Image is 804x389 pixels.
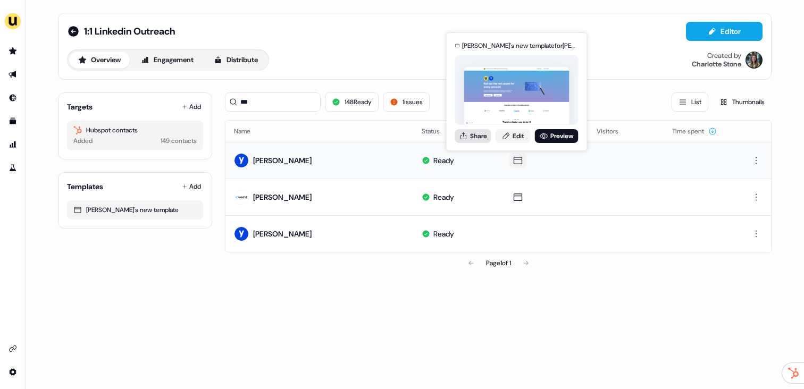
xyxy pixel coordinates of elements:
button: 1issues [383,92,430,112]
a: Go to templates [4,113,21,130]
button: Editor [686,22,763,41]
div: Ready [433,229,454,239]
div: Targets [67,102,93,112]
img: Charlotte [746,52,763,69]
div: Added [73,136,93,146]
div: Created by [707,52,741,60]
button: List [672,92,708,112]
a: Go to prospects [4,43,21,60]
a: Go to Inbound [4,89,21,106]
div: Ready [433,155,454,166]
button: Thumbnails [713,92,772,112]
button: 148Ready [325,92,379,112]
button: Add [180,179,203,194]
a: Go to attribution [4,136,21,153]
div: Page 1 of 1 [486,258,511,268]
button: Distribute [205,52,267,69]
a: Go to integrations [4,340,21,357]
button: Engagement [132,52,203,69]
div: [PERSON_NAME]'s new template [73,205,197,215]
div: Templates [67,181,103,192]
button: Visitors [597,122,631,141]
div: Hubspot contacts [73,125,197,136]
button: Add [180,99,203,114]
div: [PERSON_NAME]'s new template for [PERSON_NAME] [462,40,579,51]
span: 1:1 Linkedin Outreach [84,25,175,38]
div: [PERSON_NAME] [253,229,312,239]
a: Preview [535,129,579,143]
button: Overview [69,52,130,69]
div: Charlotte Stone [692,60,741,69]
a: Go to experiments [4,159,21,176]
div: 149 contacts [161,136,197,146]
button: Name [234,122,263,141]
a: Go to outbound experience [4,66,21,83]
img: asset preview [464,67,569,126]
a: Go to integrations [4,363,21,380]
div: Ready [433,192,454,202]
button: Time spent [672,122,717,141]
a: Edit [496,129,531,143]
div: [PERSON_NAME] [253,192,312,202]
button: Share [455,129,491,143]
button: Status [422,122,453,141]
a: Editor [686,27,763,38]
div: [PERSON_NAME] [253,155,312,166]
